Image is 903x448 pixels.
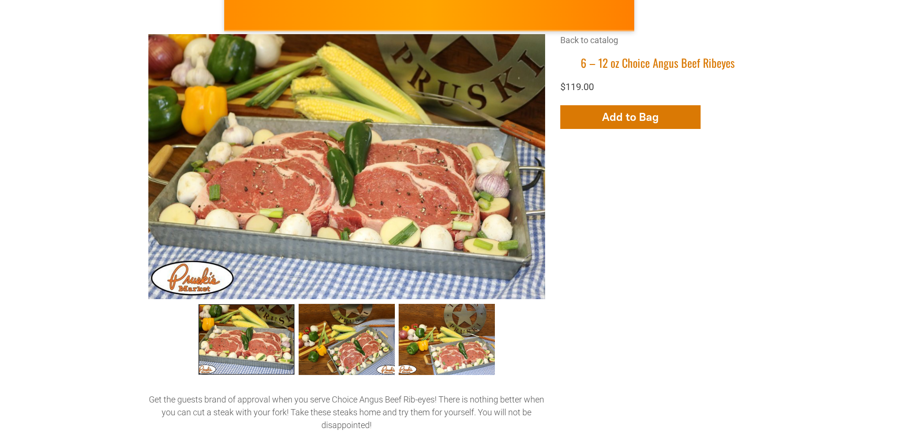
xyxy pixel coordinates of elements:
a: 6 – 12 oz Choice Angus Beef Ribeyes 1 [299,304,395,375]
a: 6 – 12 oz Choice Angus Beef Ribeyes 2 [399,304,495,375]
span: $119.00 [560,81,594,92]
span: Add to Bag [602,110,659,124]
div: Breadcrumbs [560,34,755,55]
h1: 6 – 12 oz Choice Angus Beef Ribeyes [560,55,755,70]
a: 6 – 12 oz Choice Angus Beef Ribeyes 0 [198,304,294,375]
span: [PERSON_NAME] MARKET [620,2,806,17]
img: 6 – 12 oz Choice Angus Beef Ribeyes [148,34,545,299]
p: Get the guests brand of approval when you serve Choice Angus Beef Rib-eyes! There is nothing bett... [148,393,545,431]
button: Add to Bag [560,105,701,129]
a: Back to catalog [560,35,618,45]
